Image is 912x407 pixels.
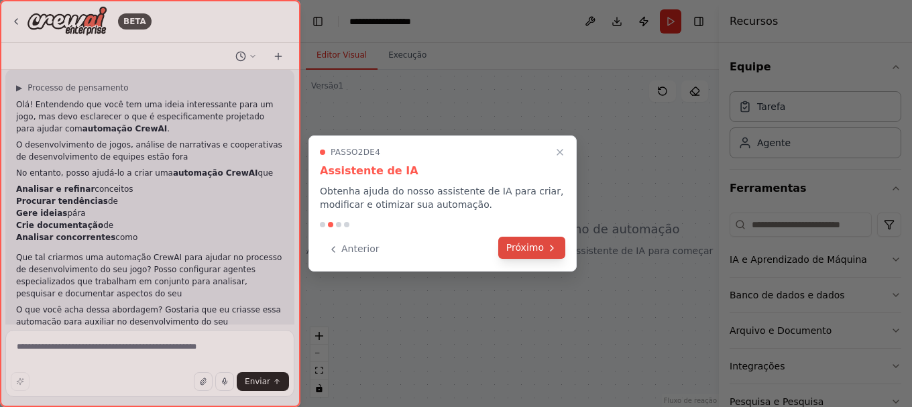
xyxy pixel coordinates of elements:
font: de [363,148,375,157]
font: Obtenha ajuda do nosso assistente de IA para criar, modificar e otimizar sua automação. [320,186,563,210]
font: 2 [358,148,363,157]
font: Assistente de IA [320,164,418,177]
font: Anterior [341,243,380,254]
button: Ocultar barra lateral esquerda [308,12,327,31]
button: Passo a passo completo [552,144,568,160]
button: Próximo [498,237,565,259]
font: 4 [375,148,380,157]
font: Passo [331,148,358,157]
button: Anterior [320,238,388,260]
font: Próximo [506,242,544,253]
